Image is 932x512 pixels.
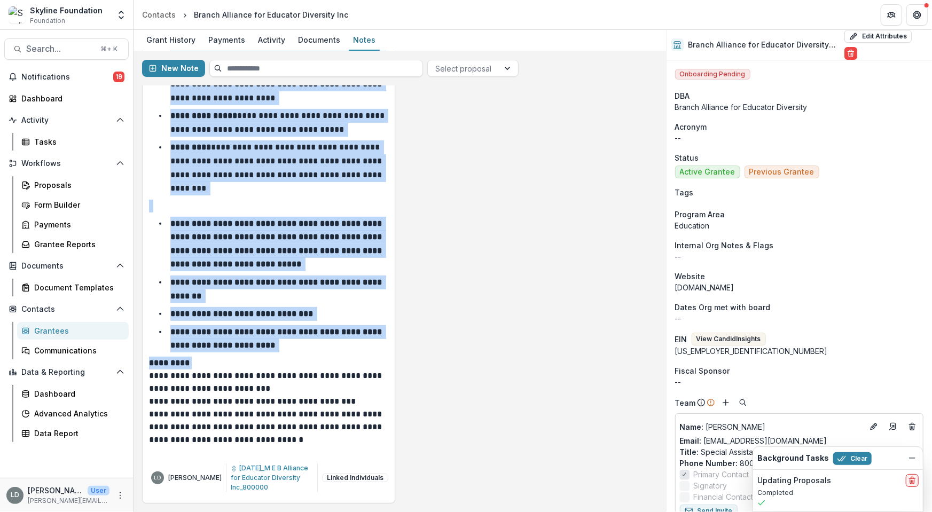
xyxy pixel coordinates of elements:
button: More [114,489,127,502]
a: Grant History [142,30,200,51]
div: Documents [294,32,344,48]
div: ⌘ + K [98,43,120,55]
div: Communications [34,345,120,356]
span: Notifications [21,73,113,82]
a: Tasks [17,133,129,151]
button: Search [737,396,749,409]
span: Financial Contact [694,491,754,502]
div: [US_EMPLOYER_IDENTIFICATION_NUMBER] [675,345,923,357]
div: Form Builder [34,199,120,210]
a: Activity [254,30,289,51]
span: Onboarding Pending [675,69,750,80]
span: Phone Number : [680,459,738,468]
button: Search... [4,38,129,60]
a: Contacts [138,7,180,22]
div: Contacts [142,9,176,20]
span: Dates Org met with board [675,302,771,313]
button: Notifications19 [4,68,129,85]
a: Dashboard [4,90,129,107]
a: Advanced Analytics [17,405,129,422]
span: Previous Grantee [749,168,814,177]
nav: breadcrumb [138,7,353,22]
div: Dashboard [34,388,120,399]
a: Name: [PERSON_NAME] [680,421,863,432]
a: Email: [EMAIL_ADDRESS][DOMAIN_NAME] [680,435,827,446]
p: Education [675,220,923,231]
p: -- [675,132,923,144]
div: Skyline Foundation [30,5,103,16]
button: Open entity switcher [114,4,129,26]
span: Acronym [675,121,707,132]
div: Grantees [34,325,120,336]
button: View CandidInsights [692,333,766,345]
span: Active Grantee [680,168,735,177]
a: Document Templates [17,279,129,296]
button: Dismiss [906,452,919,464]
span: Name : [680,422,704,431]
button: New Note [142,60,205,77]
a: [DOMAIN_NAME] [675,283,734,292]
div: Activity [254,32,289,48]
span: Contacts [21,305,112,314]
div: Payments [34,219,120,230]
button: Edit [867,420,880,433]
a: Go to contact [884,418,902,435]
a: Payments [17,216,129,233]
button: Delete [844,47,857,60]
span: Title : [680,447,699,456]
span: Documents [21,262,112,271]
button: Partners [881,4,902,26]
button: Open Contacts [4,301,129,318]
p: [PERSON_NAME] [168,473,222,483]
p: Special Assistant to the President [680,446,919,458]
div: Lisa Dinh [11,492,19,499]
span: 19 [113,72,124,82]
p: User [88,486,109,495]
div: Proposals [34,179,120,191]
div: -- [675,376,923,388]
button: delete [906,474,919,487]
h2: Updating Proposals [757,476,831,485]
a: Grantees [17,322,129,340]
button: Open Workflows [4,155,129,172]
p: [PERSON_NAME] [28,485,83,496]
p: [PERSON_NAME] [680,421,863,432]
div: Notes [349,32,380,48]
span: Website [675,271,706,282]
a: Form Builder [17,196,129,214]
span: [DATE]_M E B Alliance for Educator Diversity Inc_800000 [231,464,308,491]
span: Activity [21,116,112,125]
div: Document Templates [34,282,120,293]
div: Branch Alliance for Educator Diversity [675,101,923,113]
div: Data Report [34,428,120,439]
img: Skyline Foundation [9,6,26,23]
span: Primary Contact [694,469,749,480]
button: Clear [833,452,872,465]
span: Foundation [30,16,65,26]
div: Dashboard [21,93,120,104]
p: Completed [757,488,919,498]
span: Status [675,152,699,163]
button: Add [719,396,732,409]
span: Data & Reporting [21,368,112,377]
button: Open Data & Reporting [4,364,129,381]
a: Data Report [17,424,129,442]
button: Get Help [906,4,928,26]
span: Search... [26,44,94,54]
p: [PERSON_NAME][EMAIL_ADDRESS][DOMAIN_NAME] [28,496,109,506]
a: Documents [294,30,344,51]
span: Program Area [675,209,725,220]
a: Dashboard [17,385,129,403]
span: Tags [675,187,694,198]
p: 800.519.0249 [680,458,919,469]
p: EIN [675,334,687,345]
div: Grantee Reports [34,239,120,250]
button: Open Documents [4,257,129,274]
div: Branch Alliance for Educator Diversity Inc [194,9,348,20]
div: Tasks [34,136,120,147]
a: Proposals [17,176,129,194]
div: Lisa Dinh [154,475,161,481]
div: Advanced Analytics [34,408,120,419]
a: [DATE]_M E B Alliance for Educator Diversity Inc_800000 [231,463,313,492]
a: Communications [17,342,129,359]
